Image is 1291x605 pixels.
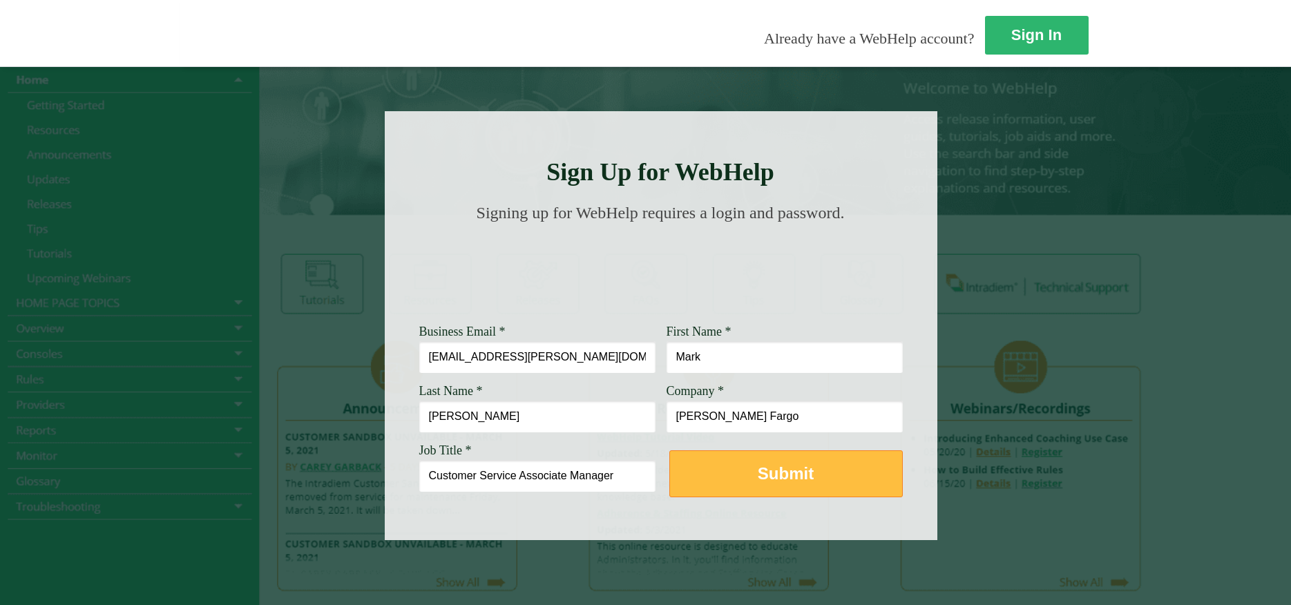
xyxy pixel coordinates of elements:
[758,464,814,483] strong: Submit
[419,443,472,457] span: Job Title *
[419,384,483,398] span: Last Name *
[419,325,506,338] span: Business Email *
[1011,26,1062,44] strong: Sign In
[477,204,845,222] span: Signing up for WebHelp requires a login and password.
[764,30,974,47] span: Already have a WebHelp account?
[985,16,1089,55] a: Sign In
[669,450,903,497] button: Submit
[428,236,895,305] img: Need Credentials? Sign up below. Have Credentials? Use the sign-in button.
[667,325,731,338] span: First Name *
[667,384,725,398] span: Company *
[546,158,774,186] strong: Sign Up for WebHelp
